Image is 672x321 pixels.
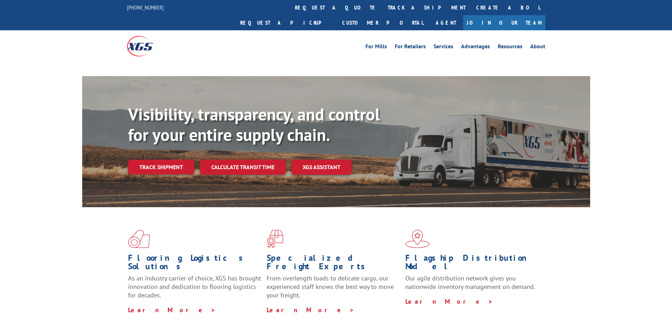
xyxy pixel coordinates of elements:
[127,4,164,11] a: [PHONE_NUMBER]
[337,15,429,30] a: Customer Portal
[291,160,352,175] a: XGS ASSISTANT
[128,160,194,174] a: Track shipment
[128,274,261,299] span: As an industry carrier of choice, XGS has brought innovation and dedication to flooring logistics...
[405,274,535,291] span: Our agile distribution network gives you nationwide inventory management on demand.
[128,306,216,314] a: Learn More >
[267,254,400,274] h1: Specialized Freight Experts
[395,44,426,51] a: For Retailers
[429,15,463,30] a: Agent
[235,15,337,30] a: Request a pickup
[405,230,430,248] img: xgs-icon-flagship-distribution-model-red
[365,44,387,51] a: For Mills
[128,103,380,146] b: Visibility, transparency, and control for your entire supply chain.
[128,254,261,274] h1: Flooring Logistics Solutions
[405,254,539,274] h1: Flagship Distribution Model
[434,44,453,51] a: Services
[530,44,545,51] a: About
[498,44,522,51] a: Resources
[267,274,400,305] p: From overlength loads to delicate cargo, our experienced staff knows the best way to move your fr...
[461,44,490,51] a: Advantages
[267,230,283,248] img: xgs-icon-focused-on-flooring-red
[128,230,150,248] img: xgs-icon-total-supply-chain-intelligence-red
[463,15,545,30] a: Join Our Team
[200,160,286,175] a: Calculate transit time
[267,306,355,314] a: Learn More >
[405,297,493,305] a: Learn More >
